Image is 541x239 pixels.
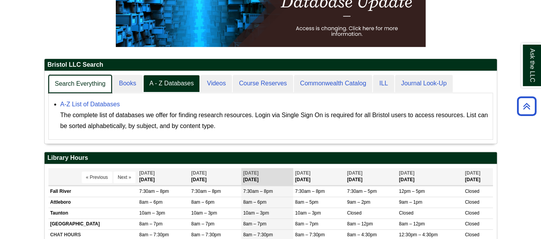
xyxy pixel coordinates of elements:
a: A-Z List of Databases [60,101,120,107]
th: [DATE] [137,168,189,185]
span: [DATE] [347,170,362,176]
h2: Bristol LLC Search [45,59,497,71]
span: Closed [465,221,479,227]
span: Closed [465,189,479,194]
span: Closed [347,210,361,216]
span: 12pm – 5pm [399,189,425,194]
span: 8am – 7pm [139,221,163,227]
th: [DATE] [241,168,293,185]
span: 8am – 7pm [191,221,215,227]
th: [DATE] [293,168,345,185]
span: 10am – 3pm [243,210,269,216]
td: Taunton [48,208,137,219]
a: Course Reserves [233,75,293,92]
span: 7:30am – 8pm [295,189,325,194]
span: 8am – 7pm [243,221,266,227]
span: 8am – 6pm [191,199,215,205]
span: 10am – 3pm [295,210,321,216]
span: [DATE] [465,170,480,176]
button: « Previous [82,171,112,183]
span: 8am – 7:30pm [243,232,273,237]
span: 7:30am – 8pm [243,189,273,194]
span: 8am – 7:30pm [139,232,169,237]
span: 8am – 6pm [139,199,163,205]
span: 8am – 7:30pm [295,232,325,237]
span: Closed [465,199,479,205]
a: Books [113,75,142,92]
span: Closed [465,232,479,237]
td: Fall River [48,186,137,197]
a: Journal Look-Up [395,75,453,92]
span: [DATE] [399,170,414,176]
span: Closed [465,210,479,216]
span: [DATE] [295,170,311,176]
span: 8am – 6pm [243,199,266,205]
span: 12:30pm – 4:30pm [399,232,438,237]
th: [DATE] [463,168,493,185]
th: [DATE] [189,168,241,185]
span: 7:30am – 5pm [347,189,377,194]
a: ILL [373,75,394,92]
span: [DATE] [139,170,155,176]
th: [DATE] [345,168,397,185]
span: 8am – 7pm [295,221,318,227]
span: 10am – 3pm [191,210,217,216]
th: [DATE] [397,168,463,185]
h2: Library Hours [45,152,497,164]
a: Videos [201,75,232,92]
span: 7:30am – 8pm [139,189,169,194]
span: 9am – 2pm [347,199,370,205]
div: The complete list of databases we offer for finding research resources. Login via Single Sign On ... [60,110,489,132]
td: Attleboro [48,197,137,208]
a: Commonwealth Catalog [294,75,373,92]
span: 8am – 12pm [399,221,425,227]
span: 8am – 7:30pm [191,232,221,237]
span: 8am – 5pm [295,199,318,205]
a: Search Everything [48,75,112,93]
span: 9am – 1pm [399,199,422,205]
span: 7:30am – 8pm [191,189,221,194]
span: Closed [399,210,413,216]
td: [GEOGRAPHIC_DATA] [48,219,137,230]
a: A - Z Databases [143,75,200,92]
button: Next » [113,171,136,183]
a: Back to Top [514,101,539,111]
span: 10am – 3pm [139,210,165,216]
span: 8am – 4:30pm [347,232,377,237]
span: 8am – 12pm [347,221,373,227]
span: [DATE] [191,170,207,176]
span: [DATE] [243,170,259,176]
